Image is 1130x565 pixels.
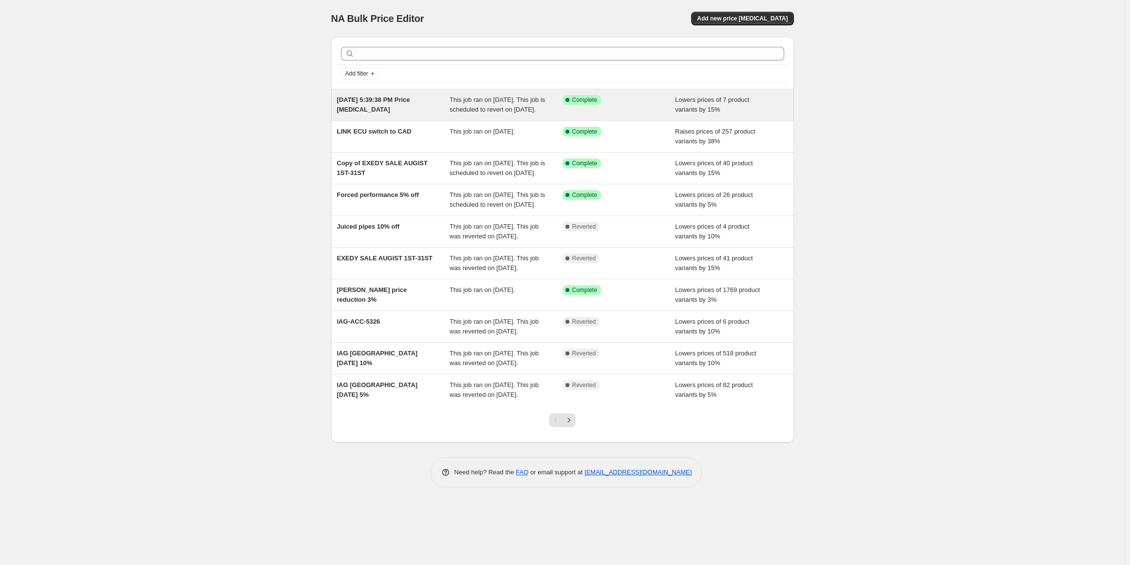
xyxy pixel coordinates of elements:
[572,350,596,357] span: Reverted
[572,223,596,231] span: Reverted
[572,318,596,326] span: Reverted
[675,381,753,398] span: Lowers prices of 82 product variants by 5%
[675,223,749,240] span: Lowers prices of 4 product variants by 10%
[450,96,545,113] span: This job ran on [DATE]. This job is scheduled to revert on [DATE].
[584,468,692,476] a: [EMAIL_ADDRESS][DOMAIN_NAME]
[691,12,793,25] button: Add new price [MEDICAL_DATA]
[675,254,753,272] span: Lowers prices of 41 product variants by 15%
[331,13,424,24] span: NA Bulk Price Editor
[337,350,418,367] span: IAG [GEOGRAPHIC_DATA][DATE] 10%
[675,191,753,208] span: Lowers prices of 26 product variants by 5%
[345,70,368,78] span: Add filter
[450,350,539,367] span: This job ran on [DATE]. This job was reverted on [DATE].
[675,318,749,335] span: Lowers prices of 6 product variants by 10%
[572,191,597,199] span: Complete
[450,128,515,135] span: This job ran on [DATE].
[341,68,380,79] button: Add filter
[337,223,400,230] span: Juiced pipes 10% off
[675,350,756,367] span: Lowers prices of 518 product variants by 10%
[337,159,428,176] span: Copy of EXEDY SALE AUGIST 1ST-31ST
[450,159,545,176] span: This job ran on [DATE]. This job is scheduled to revert on [DATE].
[337,318,380,325] span: IAG-ACC-5326
[337,254,433,262] span: EXEDY SALE AUGIST 1ST-31ST
[337,128,412,135] span: LINK ECU switch to CAD
[697,15,788,22] span: Add new price [MEDICAL_DATA]
[572,159,597,167] span: Complete
[450,318,539,335] span: This job ran on [DATE]. This job was reverted on [DATE].
[572,381,596,389] span: Reverted
[549,413,576,427] nav: Pagination
[516,468,528,476] a: FAQ
[450,223,539,240] span: This job ran on [DATE]. This job was reverted on [DATE].
[337,286,407,303] span: [PERSON_NAME] price reduction 3%
[572,96,597,104] span: Complete
[450,381,539,398] span: This job ran on [DATE]. This job was reverted on [DATE].
[450,286,515,293] span: This job ran on [DATE].
[675,159,753,176] span: Lowers prices of 40 product variants by 15%
[450,191,545,208] span: This job ran on [DATE]. This job is scheduled to revert on [DATE].
[572,128,597,136] span: Complete
[675,96,749,113] span: Lowers prices of 7 product variants by 15%
[675,286,760,303] span: Lowers prices of 1769 product variants by 3%
[675,128,755,145] span: Raises prices of 257 product variants by 38%
[337,381,418,398] span: IAG [GEOGRAPHIC_DATA][DATE] 5%
[528,468,584,476] span: or email support at
[450,254,539,272] span: This job ran on [DATE]. This job was reverted on [DATE].
[572,254,596,262] span: Reverted
[454,468,516,476] span: Need help? Read the
[562,413,576,427] button: Next
[337,191,419,198] span: Forced performance 5% off
[572,286,597,294] span: Complete
[337,96,410,113] span: [DATE] 5:39:38 PM Price [MEDICAL_DATA]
